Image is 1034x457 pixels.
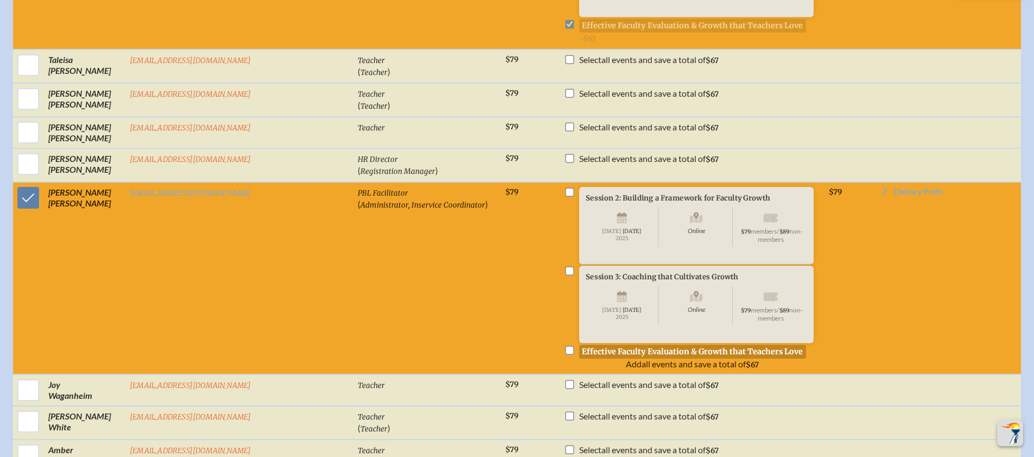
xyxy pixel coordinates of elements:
span: Select [579,54,601,65]
span: / [777,306,779,314]
span: Teacher [358,123,385,133]
span: 2025 [592,235,651,241]
span: $79 [505,445,518,454]
span: ) [388,423,390,433]
span: $67 [706,123,719,133]
p: all events and save a total of [579,88,719,99]
span: members [751,227,777,234]
span: non-members [758,306,803,322]
span: PBL Facilitator [358,189,408,198]
span: Teacher [358,446,385,455]
p: all events and save a total of [579,153,719,164]
span: [DATE] [602,306,621,314]
a: [EMAIL_ADDRESS][DOMAIN_NAME] [130,123,251,133]
span: ( [358,423,360,433]
span: [DATE] [602,227,621,234]
span: ) [435,165,438,176]
p: Effective Faculty Evaluation & Growth that Teachers Love [579,345,806,358]
span: $79 [505,89,518,98]
span: Teacher [358,56,385,65]
span: $79 [505,122,518,132]
span: / [777,227,779,234]
span: $79 [829,187,842,197]
p: all events and save a total of [579,54,719,65]
img: To the top [999,422,1021,444]
span: Select [579,122,601,132]
p: all events and save a total of [579,379,719,390]
span: Select [579,379,601,390]
span: ( [358,66,360,77]
span: Teacher [358,381,385,390]
td: [PERSON_NAME] White [44,406,125,440]
span: Teacher [360,68,388,77]
a: [EMAIL_ADDRESS][DOMAIN_NAME] [130,90,251,99]
span: $89 [779,307,789,314]
td: [PERSON_NAME] [PERSON_NAME] [44,117,125,148]
p: all events and save a total of [579,411,719,422]
span: ) [388,100,390,110]
span: Select [579,88,601,98]
a: [EMAIL_ADDRESS][DOMAIN_NAME] [130,381,251,390]
span: Registration Manager [360,167,435,176]
td: Taleisa [PERSON_NAME] [44,49,125,83]
span: $67 [706,381,719,390]
span: $67 [706,446,719,455]
span: $67 [706,90,719,99]
span: $79 [505,154,518,163]
span: Teacher [360,424,388,434]
a: [EMAIL_ADDRESS][DOMAIN_NAME] [130,189,251,198]
span: $79 [505,55,518,64]
span: 2025 [592,315,651,321]
span: Add [626,359,642,369]
td: [PERSON_NAME] [PERSON_NAME] [44,182,125,374]
td: Joy Waganheim [44,374,125,406]
a: Dietary Prefs [880,187,943,200]
a: [EMAIL_ADDRESS][DOMAIN_NAME] [130,56,251,65]
span: ( [358,100,360,110]
span: $79 [741,228,751,235]
span: ( [358,165,360,176]
span: Online [660,286,733,325]
span: Administrator, Inservice Coordinator [360,201,485,210]
span: Online [660,207,733,246]
span: Select [579,411,601,421]
span: ) [388,66,390,77]
span: [DATE] [623,227,642,234]
span: $79 [741,307,751,314]
span: Select [579,445,601,455]
span: $89 [779,228,789,235]
a: [EMAIL_ADDRESS][DOMAIN_NAME] [130,412,251,422]
td: [PERSON_NAME] [PERSON_NAME] [44,148,125,182]
span: non-members [758,227,803,242]
span: Session 3: Coaching that Cultivates Growth [586,272,738,281]
span: Dietary Prefs [893,187,943,196]
td: [PERSON_NAME] [PERSON_NAME] [44,83,125,117]
span: Session 2: Building a Framework for Faculty Growth [586,193,770,203]
a: [EMAIL_ADDRESS][DOMAIN_NAME] [130,155,251,164]
a: [EMAIL_ADDRESS][DOMAIN_NAME] [130,446,251,455]
span: Teacher [358,90,385,99]
span: HR Director [358,155,398,164]
span: members [751,306,777,314]
p: all events and save a total of [579,359,806,370]
span: $79 [505,187,518,197]
span: $67 [706,155,719,164]
span: ) [485,199,488,209]
span: [DATE] [623,306,642,314]
span: $67 [706,412,719,422]
p: all events and save a total of [579,122,719,133]
span: $67 [706,56,719,65]
span: $79 [505,411,518,421]
span: Select [579,153,601,164]
span: Teacher [360,102,388,111]
span: ( [358,199,360,209]
span: $79 [505,380,518,389]
button: Scroll Top [997,420,1023,446]
p: all events and save a total of [579,445,719,455]
span: Teacher [358,412,385,422]
span: $67 [746,360,759,370]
